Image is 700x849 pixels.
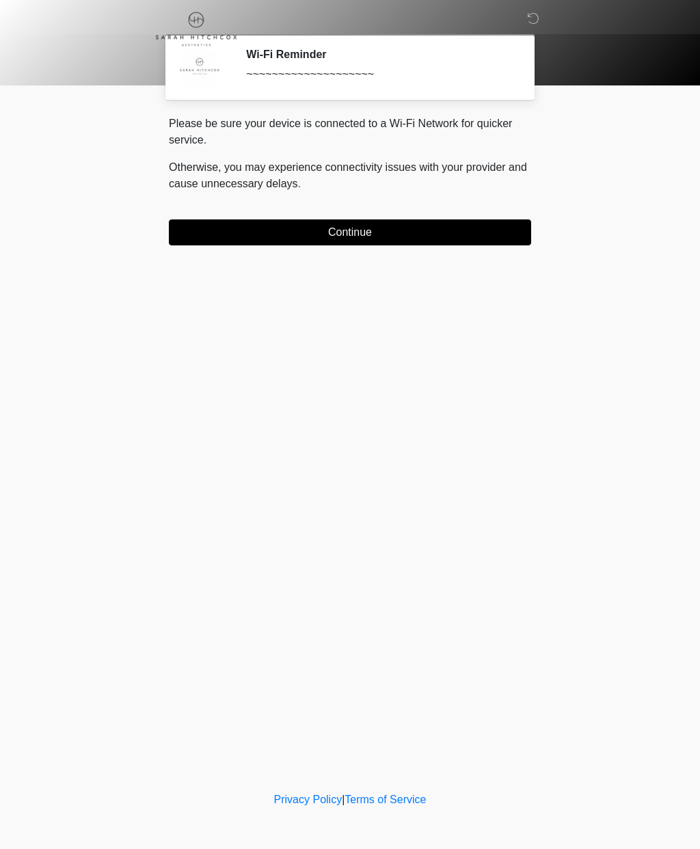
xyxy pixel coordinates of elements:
p: Otherwise, you may experience connectivity issues with your provider and cause unnecessary delays [169,159,531,192]
a: Privacy Policy [274,794,342,805]
div: ~~~~~~~~~~~~~~~~~~~~ [246,66,511,83]
a: Terms of Service [345,794,426,805]
button: Continue [169,219,531,245]
p: Please be sure your device is connected to a Wi-Fi Network for quicker service. [169,116,531,148]
img: Sarah Hitchcox Aesthetics Logo [155,10,237,46]
a: | [342,794,345,805]
img: Agent Avatar [179,48,220,89]
span: . [298,178,301,189]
